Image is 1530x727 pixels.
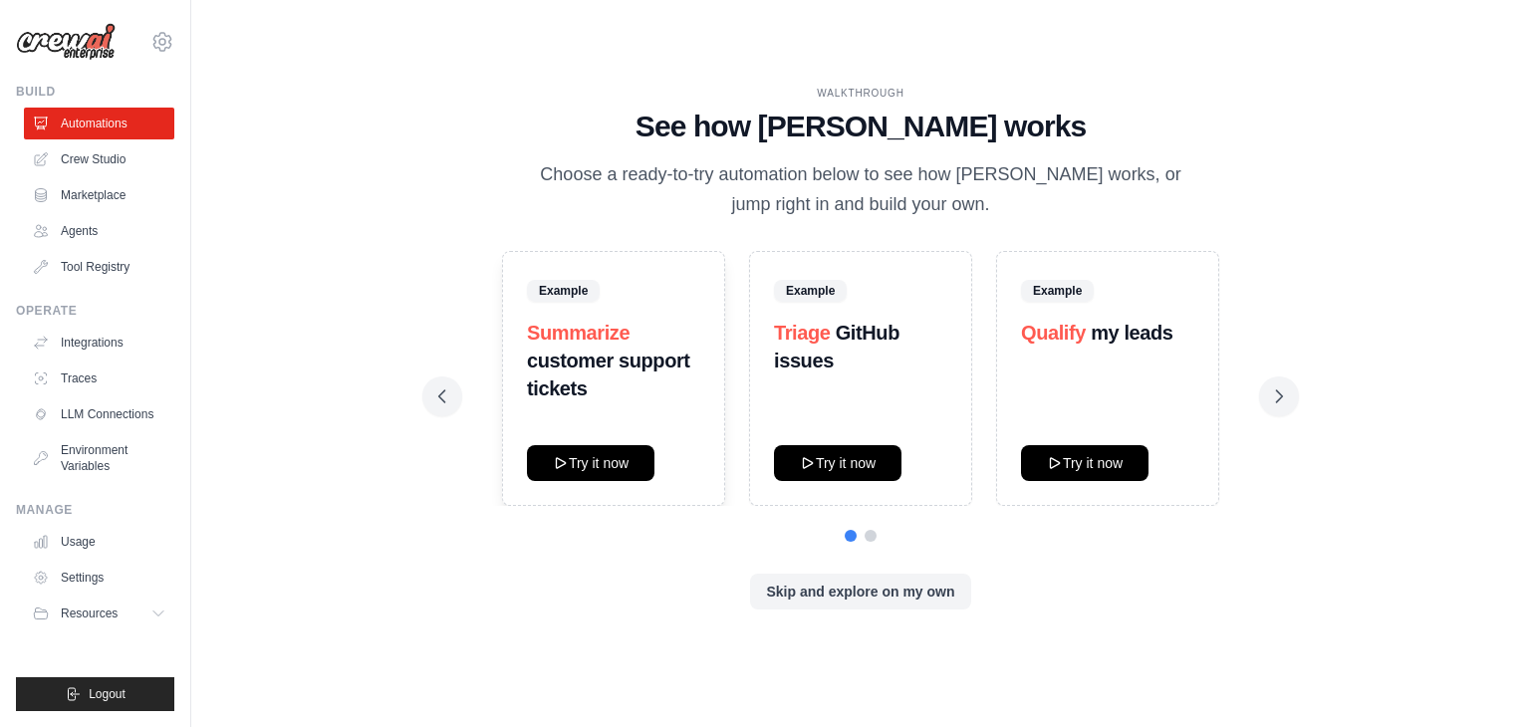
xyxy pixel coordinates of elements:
a: Agents [24,215,174,247]
button: Skip and explore on my own [750,574,970,609]
span: Summarize [527,322,630,344]
a: Environment Variables [24,434,174,482]
span: Example [1021,280,1094,302]
a: Tool Registry [24,251,174,283]
button: Try it now [1021,445,1148,481]
a: LLM Connections [24,398,174,430]
span: Qualify [1021,322,1086,344]
a: Integrations [24,327,174,359]
button: Try it now [774,445,901,481]
a: Traces [24,363,174,394]
h1: See how [PERSON_NAME] works [438,109,1283,144]
a: Crew Studio [24,143,174,175]
strong: GitHub issues [774,322,899,371]
div: Build [16,84,174,100]
a: Usage [24,526,174,558]
span: Resources [61,606,118,621]
button: Logout [16,677,174,711]
span: Example [527,280,600,302]
a: Settings [24,562,174,594]
p: Choose a ready-to-try automation below to see how [PERSON_NAME] works, or jump right in and build... [526,160,1195,219]
div: Operate [16,303,174,319]
button: Resources [24,598,174,629]
a: Marketplace [24,179,174,211]
img: Logo [16,23,116,61]
div: WALKTHROUGH [438,86,1283,101]
span: Logout [89,686,126,702]
div: Manage [16,502,174,518]
button: Try it now [527,445,654,481]
a: Automations [24,108,174,139]
span: Example [774,280,847,302]
strong: my leads [1091,322,1172,344]
strong: customer support tickets [527,350,690,399]
span: Triage [774,322,831,344]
